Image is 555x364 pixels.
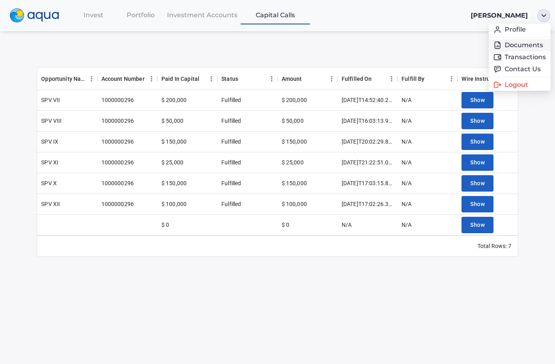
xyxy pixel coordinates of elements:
div: Amount [278,68,338,90]
span: Investment Accounts [167,11,237,19]
div: Fulfilled [221,96,241,104]
a: FileDocuments [493,41,546,49]
div: Wire Instructions [462,68,505,90]
div: SPV XI [41,158,58,166]
div: Status [217,68,277,90]
div: SPV IX [41,138,58,146]
div: Fulfilled [221,158,241,166]
div: $ 150,000 [161,138,187,146]
div: Opportunity Name [37,68,97,90]
div: Total Rows: 7 [477,242,511,250]
a: WalletTransactions [493,53,546,61]
span: Show [470,95,485,105]
button: Show [462,92,493,108]
div: $ 200,000 [282,96,307,104]
div: N/A [402,158,412,166]
button: Show [462,175,493,192]
button: Menu [145,73,157,85]
div: 2024-08-01T21:22:51.090812Z [342,158,394,166]
div: $ 50,000 [161,117,183,125]
div: N/A [402,179,412,187]
div: Fulfill By [398,68,458,90]
div: Fulfilled [221,200,241,208]
button: Menu [86,73,97,85]
button: Show [462,154,493,171]
button: Menu [205,73,217,85]
span: Portfolio [127,11,155,19]
span: Logout [505,82,528,88]
img: logo [10,8,59,23]
div: N/A [402,117,412,125]
button: Menu [446,73,458,85]
div: N/A [402,221,412,229]
div: $ 150,000 [161,179,187,187]
button: Show [462,134,493,150]
div: $ 25,000 [161,158,183,166]
div: $ 100,000 [282,200,307,208]
div: Fulfilled [221,179,241,187]
button: Menu [326,73,338,85]
span: Show [470,158,485,168]
div: Opportunity Name [41,68,85,90]
span: [PERSON_NAME] [471,12,528,19]
div: Fulfilled [221,138,241,146]
a: logo [5,6,70,25]
div: Account Number [97,68,157,90]
div: $ 0 [161,221,169,229]
button: Show [462,113,493,129]
div: 1000000296 [101,138,134,146]
div: Paid In Capital [157,68,217,90]
span: Show [470,116,485,126]
div: Paid In Capital [161,68,199,90]
div: N/A [402,138,412,146]
div: N/A [402,200,412,208]
div: 2024-04-05T16:03:13.974304Z [342,117,394,125]
div: SPV X [41,179,57,187]
div: SPV XII [41,200,60,208]
div: 1000000296 [101,96,134,104]
div: 2024-05-06T14:52:40.275859Z [342,96,394,104]
div: Fulfill By [402,68,425,90]
div: $ 150,000 [282,179,307,187]
button: Show [462,217,493,233]
span: Show [470,199,485,209]
div: Account Number [101,68,145,90]
span: Show [470,220,485,230]
div: $ 50,000 [282,117,304,125]
a: Portfolio [117,7,164,23]
a: userProfile [493,26,546,34]
div: 1000000296 [101,200,134,208]
img: Logout [493,81,501,89]
span: Invest [84,11,103,19]
div: SPV VIII [41,117,62,125]
div: 1000000296 [101,117,134,125]
img: ellipse [537,9,550,22]
div: Fulfilled [221,117,241,125]
div: N/A [342,221,352,229]
div: Fulfilled On [342,68,372,90]
div: SPV VII [41,96,60,104]
a: messageContact Us [493,65,546,73]
button: Menu [266,73,278,85]
div: Status [221,68,238,90]
div: $ 25,000 [282,158,304,166]
button: Menu [386,73,398,85]
span: Show [470,137,485,147]
span: Capital Calls [256,11,295,19]
a: Capital Calls [241,7,310,23]
div: $ 200,000 [161,96,187,104]
div: 1000000296 [101,179,134,187]
div: 1000000296 [101,158,134,166]
div: 2024-12-02T17:02:26.301655Z [342,200,394,208]
button: Show [462,196,493,212]
a: Investment Accounts [164,7,241,23]
div: 2024-07-24T20:02:29.832104Z [342,138,394,146]
a: Invest [70,7,117,23]
div: N/A [402,96,412,104]
div: $ 150,000 [282,138,307,146]
div: Amount [282,68,302,90]
div: $ 100,000 [161,200,187,208]
span: Show [470,178,485,188]
div: Fulfilled On [338,68,398,90]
